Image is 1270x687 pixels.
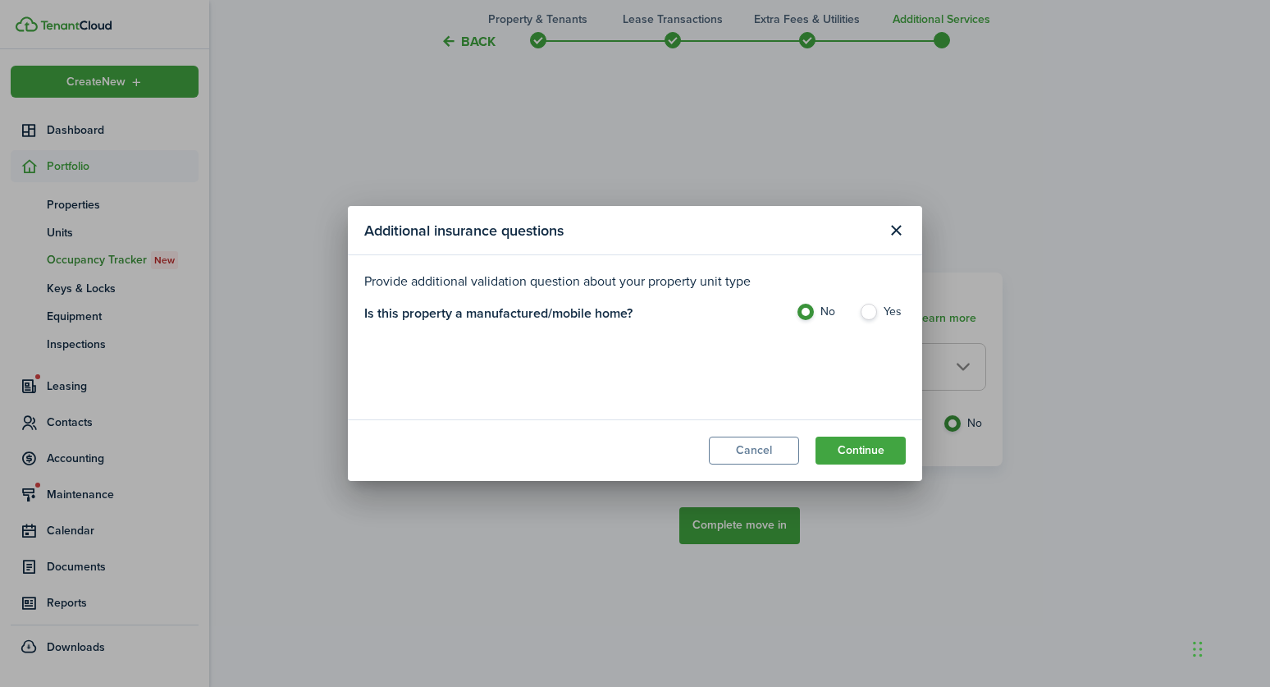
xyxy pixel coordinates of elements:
button: Cancel [709,437,799,465]
modal-title: Additional insurance questions [364,214,878,246]
p: Provide additional validation question about your property unit type [364,272,906,291]
iframe: Chat Widget [1188,608,1270,687]
div: Drag [1193,625,1203,674]
label: No [796,304,843,328]
label: Yes [859,304,906,328]
button: Continue [815,437,906,465]
h4: Is this property a manufactured/mobile home? [364,304,633,337]
button: Close modal [882,217,910,245]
